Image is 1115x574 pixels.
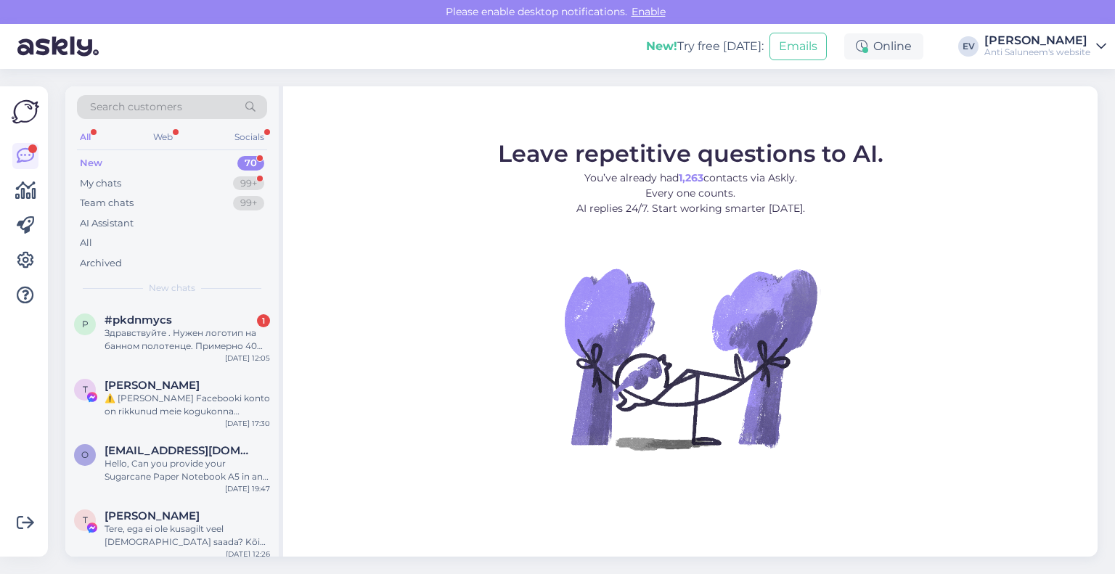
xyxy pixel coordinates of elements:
[80,196,134,210] div: Team chats
[627,5,670,18] span: Enable
[233,196,264,210] div: 99+
[679,171,703,184] b: 1,263
[844,33,923,60] div: Online
[498,171,883,216] p: You’ve already had contacts via Askly. Every one counts. AI replies 24/7. Start working smarter [...
[77,128,94,147] div: All
[105,313,172,327] span: #pkdnmycs
[225,418,270,429] div: [DATE] 17:30
[90,99,182,115] span: Search customers
[257,314,270,327] div: 1
[82,319,89,329] span: p
[80,176,121,191] div: My chats
[150,128,176,147] div: Web
[105,457,270,483] div: Hello, Can you provide your Sugarcane Paper Notebook A5 in an unlined (blank) version? The produc...
[225,353,270,364] div: [DATE] 12:05
[80,256,122,271] div: Archived
[105,509,200,522] span: Triin Mägi
[769,33,827,60] button: Emails
[12,98,39,126] img: Askly Logo
[498,139,883,168] span: Leave repetitive questions to AI.
[105,392,270,418] div: ⚠️ [PERSON_NAME] Facebooki konto on rikkunud meie kogukonna standardeid. Meie süsteem on saanud p...
[237,156,264,171] div: 70
[83,514,88,525] span: T
[646,39,677,53] b: New!
[232,128,267,147] div: Socials
[225,483,270,494] div: [DATE] 19:47
[233,176,264,191] div: 99+
[105,444,256,457] span: otopix@gmail.com
[984,35,1090,46] div: [PERSON_NAME]
[958,36,979,57] div: EV
[984,35,1106,58] a: [PERSON_NAME]Anti Saluneem's website
[560,228,821,489] img: No Chat active
[105,379,200,392] span: Tom Haja
[226,549,270,559] div: [DATE] 12:26
[105,327,270,353] div: Здравствуйте . Нужен логотип на банном полотенце. Примерно 40 знаков и вартинка.
[81,449,89,460] span: o
[80,156,102,171] div: New
[149,282,195,295] span: New chats
[83,384,88,395] span: T
[80,216,134,231] div: AI Assistant
[80,236,92,250] div: All
[984,46,1090,58] div: Anti Saluneem's website
[646,38,764,55] div: Try free [DATE]:
[105,522,270,549] div: Tere, ega ei ole kusagilt veel [DEMOGRAPHIC_DATA] saada? Kõik läksid välja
